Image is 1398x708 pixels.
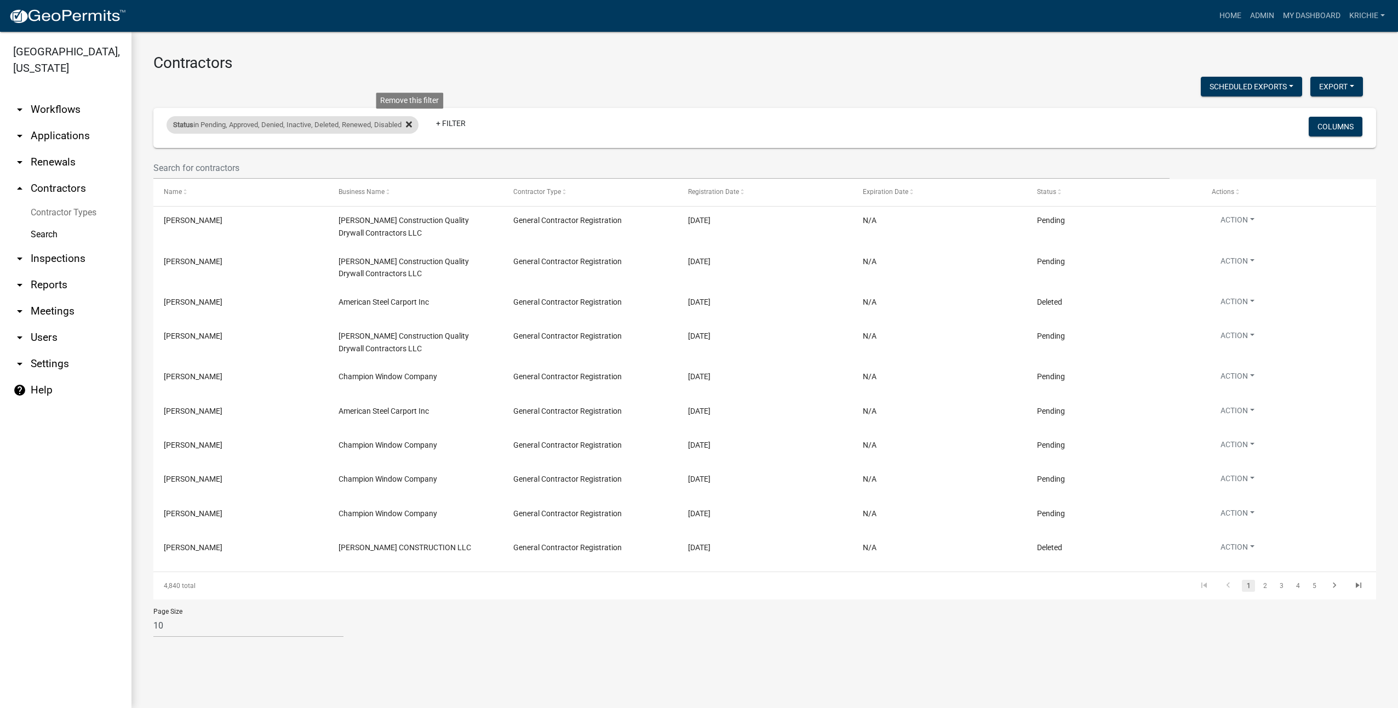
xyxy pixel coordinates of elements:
a: + Filter [427,113,474,133]
span: 09/19/2025 [688,407,711,415]
button: Action [1212,507,1263,523]
span: N/A [863,509,876,518]
button: Columns [1309,117,1362,136]
button: Export [1310,77,1363,96]
datatable-header-cell: Registration Date [678,179,852,205]
li: page 1 [1240,576,1257,595]
button: Action [1212,541,1263,557]
span: N/A [863,441,876,449]
a: 3 [1275,580,1288,592]
button: Action [1212,439,1263,455]
span: Pending [1037,332,1065,340]
span: Actions [1212,188,1234,196]
a: 5 [1308,580,1321,592]
span: N/A [863,332,876,340]
span: Deleted [1037,298,1062,306]
span: Pending [1037,407,1065,415]
i: arrow_drop_down [13,305,26,318]
h3: Contractors [153,54,1376,72]
span: General Contractor Registration [513,407,622,415]
span: K R FULLER CONSTRUCTION LLC [339,543,471,552]
span: General Contractor Registration [513,509,622,518]
span: American Steel Carport Inc [339,407,429,415]
span: Rocio Castillo [164,407,222,415]
span: General Contractor Registration [513,332,622,340]
span: John Bellman [164,216,222,225]
span: Shavonda Greene [164,441,222,449]
button: Scheduled Exports [1201,77,1302,96]
span: 09/19/2025 [688,332,711,340]
span: N/A [863,475,876,483]
span: Pending [1037,257,1065,266]
button: Action [1212,330,1263,346]
a: 1 [1242,580,1255,592]
span: General Contractor Registration [513,257,622,266]
span: Pending [1037,216,1065,225]
i: arrow_drop_down [13,357,26,370]
span: Pending [1037,441,1065,449]
span: Kevin R [164,543,222,552]
i: arrow_drop_down [13,278,26,292]
span: Champion Window Company [339,475,437,483]
datatable-header-cell: Actions [1201,179,1376,205]
a: 2 [1258,580,1271,592]
i: arrow_drop_down [13,331,26,344]
li: page 5 [1306,576,1322,595]
span: Contractor Type [513,188,561,196]
span: Bellman Construction Quality Drywall Contractors LLC [339,332,469,353]
span: General Contractor Registration [513,475,622,483]
a: My Dashboard [1279,5,1345,26]
span: General Contractor Registration [513,372,622,381]
a: go to previous page [1218,580,1239,592]
div: Remove this filter [376,93,443,109]
a: go to next page [1324,580,1345,592]
button: Action [1212,370,1263,386]
span: General Contractor Registration [513,216,622,225]
i: arrow_drop_down [13,156,26,169]
span: Registration Date [688,188,739,196]
span: John Bellman [164,332,222,340]
span: Bellman Construction Quality Drywall Contractors LLC [339,257,469,278]
span: Status [173,121,193,129]
span: 09/19/2025 [688,475,711,483]
span: Bellman Construction Quality Drywall Contractors LLC [339,216,469,237]
li: page 4 [1290,576,1306,595]
span: American Steel Carport Inc [339,298,429,306]
button: Action [1212,473,1263,489]
span: 09/23/2025 [688,216,711,225]
i: help [13,384,26,397]
span: John Bellman [164,257,222,266]
button: Action [1212,255,1263,271]
span: 09/19/2025 [688,543,711,552]
datatable-header-cell: Contractor Type [503,179,678,205]
span: Rocio Castillo [164,298,222,306]
span: N/A [863,257,876,266]
span: Champion Window Company [339,372,437,381]
span: General Contractor Registration [513,543,622,552]
i: arrow_drop_up [13,182,26,195]
a: Home [1215,5,1246,26]
span: General Contractor Registration [513,441,622,449]
span: N/A [863,216,876,225]
span: 09/19/2025 [688,372,711,381]
span: 09/19/2025 [688,509,711,518]
span: N/A [863,407,876,415]
span: Champion Window Company [339,441,437,449]
span: Pending [1037,372,1065,381]
datatable-header-cell: Name [153,179,328,205]
button: Action [1212,214,1263,230]
i: arrow_drop_down [13,103,26,116]
span: Expiration Date [863,188,908,196]
span: Name [164,188,182,196]
span: N/A [863,543,876,552]
span: 09/23/2025 [688,257,711,266]
span: Status [1037,188,1056,196]
li: page 3 [1273,576,1290,595]
a: go to first page [1194,580,1214,592]
datatable-header-cell: Expiration Date [852,179,1027,205]
a: go to last page [1348,580,1369,592]
input: Search for contractors [153,157,1170,179]
span: N/A [863,298,876,306]
a: Admin [1246,5,1279,26]
div: in Pending, Approved, Denied, Inactive, Deleted, Renewed, Disabled [167,116,419,134]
